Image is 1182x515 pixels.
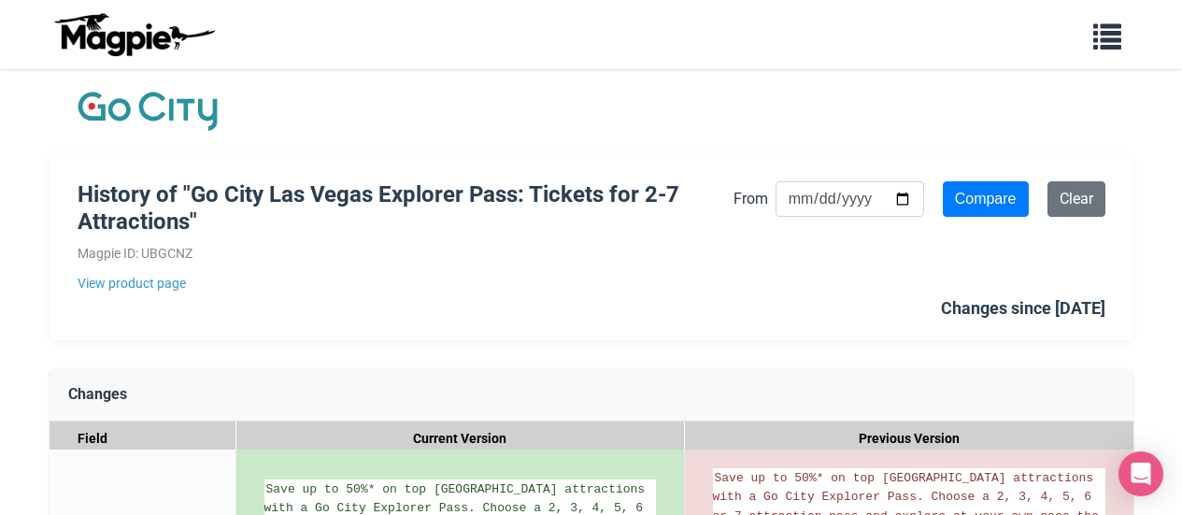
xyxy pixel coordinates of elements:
div: Current Version [236,422,685,456]
div: Field [50,422,236,456]
input: Compare [943,181,1029,217]
div: Open Intercom Messenger [1118,451,1163,496]
h1: History of "Go City Las Vegas Explorer Pass: Tickets for 2-7 Attractions" [78,181,733,236]
label: From [733,187,768,211]
div: Magpie ID: UBGCNZ [78,243,733,264]
a: Clear [1047,181,1105,217]
img: logo-ab69f6fb50320c5b225c76a69d11143b.png [50,12,218,57]
div: Changes [50,368,1133,422]
a: View product page [78,273,733,293]
div: Previous Version [685,422,1133,456]
img: Company Logo [78,88,218,135]
div: Changes since [DATE] [941,295,1105,322]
